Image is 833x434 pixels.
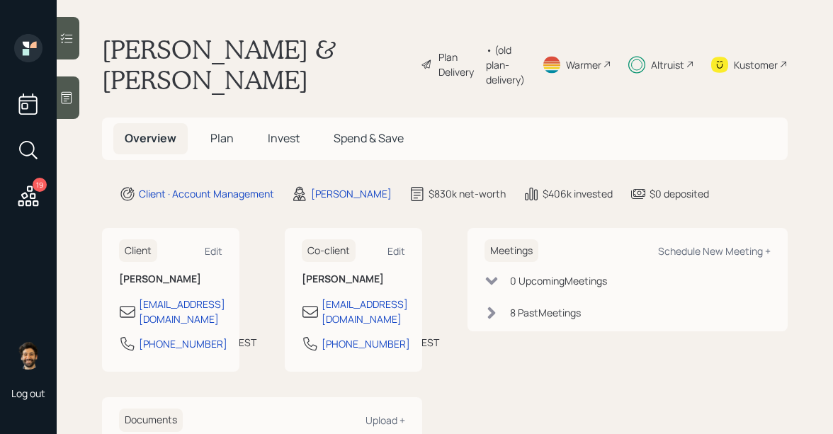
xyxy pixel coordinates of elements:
[510,273,607,288] div: 0 Upcoming Meeting s
[543,186,613,201] div: $406k invested
[429,186,506,201] div: $830k net-worth
[566,57,601,72] div: Warmer
[119,409,183,432] h6: Documents
[322,336,410,351] div: [PHONE_NUMBER]
[486,42,525,87] div: • (old plan-delivery)
[311,186,392,201] div: [PERSON_NAME]
[139,297,225,326] div: [EMAIL_ADDRESS][DOMAIN_NAME]
[334,130,404,146] span: Spend & Save
[125,130,176,146] span: Overview
[268,130,300,146] span: Invest
[210,130,234,146] span: Plan
[119,239,157,263] h6: Client
[119,273,222,285] h6: [PERSON_NAME]
[421,335,439,350] div: EST
[102,34,409,95] h1: [PERSON_NAME] & [PERSON_NAME]
[484,239,538,263] h6: Meetings
[651,57,684,72] div: Altruist
[11,387,45,400] div: Log out
[302,273,405,285] h6: [PERSON_NAME]
[139,186,274,201] div: Client · Account Management
[650,186,709,201] div: $0 deposited
[302,239,356,263] h6: Co-client
[438,50,479,79] div: Plan Delivery
[658,244,771,258] div: Schedule New Meeting +
[139,336,227,351] div: [PHONE_NUMBER]
[239,335,256,350] div: EST
[33,178,47,192] div: 19
[387,244,405,258] div: Edit
[510,305,581,320] div: 8 Past Meeting s
[322,297,408,326] div: [EMAIL_ADDRESS][DOMAIN_NAME]
[205,244,222,258] div: Edit
[365,413,405,427] div: Upload +
[14,341,42,370] img: eric-schwartz-headshot.png
[734,57,778,72] div: Kustomer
